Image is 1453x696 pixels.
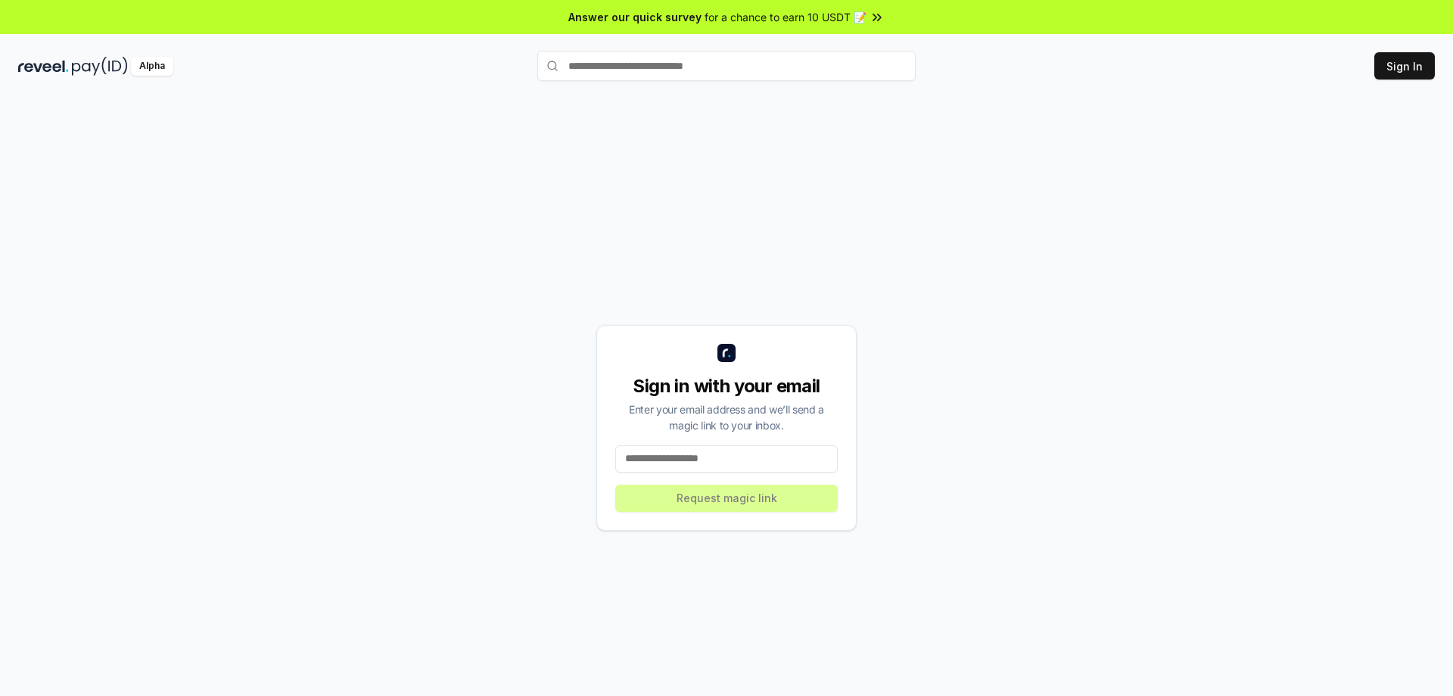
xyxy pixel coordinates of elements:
img: reveel_dark [18,57,69,76]
img: pay_id [72,57,128,76]
button: Sign In [1374,52,1435,80]
img: logo_small [717,344,736,362]
div: Alpha [131,57,173,76]
div: Enter your email address and we’ll send a magic link to your inbox. [615,401,838,433]
span: Answer our quick survey [568,9,702,25]
span: for a chance to earn 10 USDT 📝 [705,9,867,25]
div: Sign in with your email [615,374,838,398]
